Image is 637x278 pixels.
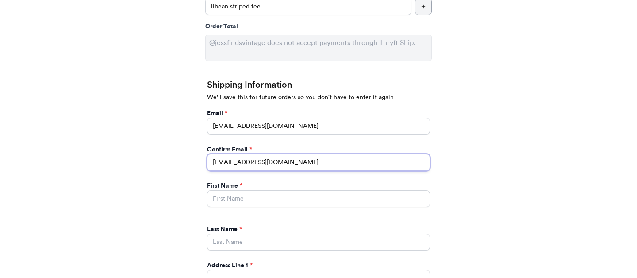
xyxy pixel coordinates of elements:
[207,79,430,91] h2: Shipping Information
[207,225,242,234] label: Last Name
[207,118,430,135] input: Email
[207,261,253,270] label: Address Line 1
[207,93,430,102] p: We'll save this for future orders so you don't have to enter it again.
[207,154,430,171] input: Confirm Email
[207,145,252,154] label: Confirm Email
[207,234,430,251] input: Last Name
[207,109,227,118] label: Email
[207,190,430,207] input: First Name
[205,22,432,31] div: Order Total
[207,181,242,190] label: First Name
